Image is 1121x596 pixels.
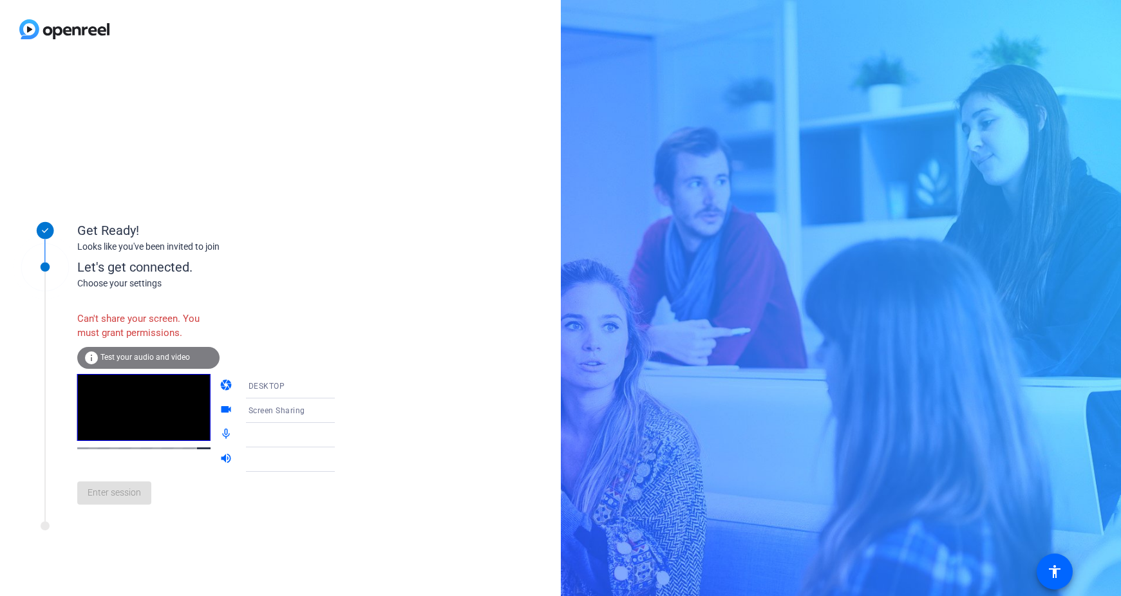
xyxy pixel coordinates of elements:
mat-icon: videocam [220,403,235,418]
span: Screen Sharing [249,406,305,415]
mat-icon: volume_up [220,452,235,467]
div: Can't share your screen. You must grant permissions. [77,305,220,347]
div: Looks like you've been invited to join [77,240,335,254]
mat-icon: accessibility [1047,564,1062,579]
span: DESKTOP [249,382,285,391]
div: Let's get connected. [77,257,361,277]
div: Get Ready! [77,221,335,240]
mat-icon: mic_none [220,427,235,443]
mat-icon: info [84,350,99,366]
div: Choose your settings [77,277,361,290]
mat-icon: camera [220,378,235,394]
span: Test your audio and video [100,353,190,362]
